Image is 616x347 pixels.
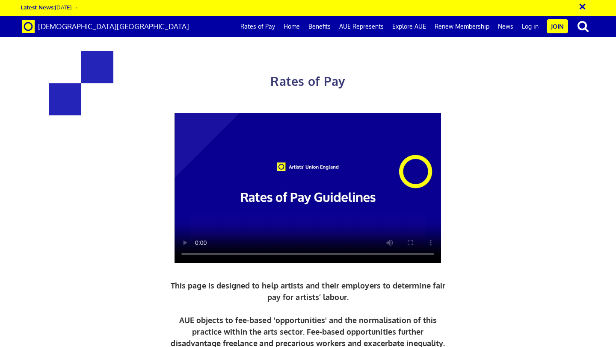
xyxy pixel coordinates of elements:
[518,16,543,37] a: Log in
[21,3,78,11] a: Latest News:[DATE] →
[335,16,388,37] a: AUE Represents
[430,16,494,37] a: Renew Membership
[15,16,195,37] a: Brand [DEMOGRAPHIC_DATA][GEOGRAPHIC_DATA]
[388,16,430,37] a: Explore AUE
[21,3,55,11] strong: Latest News:
[570,17,596,35] button: search
[547,19,568,33] a: Join
[270,74,345,89] span: Rates of Pay
[38,22,189,31] span: [DEMOGRAPHIC_DATA][GEOGRAPHIC_DATA]
[279,16,304,37] a: Home
[304,16,335,37] a: Benefits
[494,16,518,37] a: News
[236,16,279,37] a: Rates of Pay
